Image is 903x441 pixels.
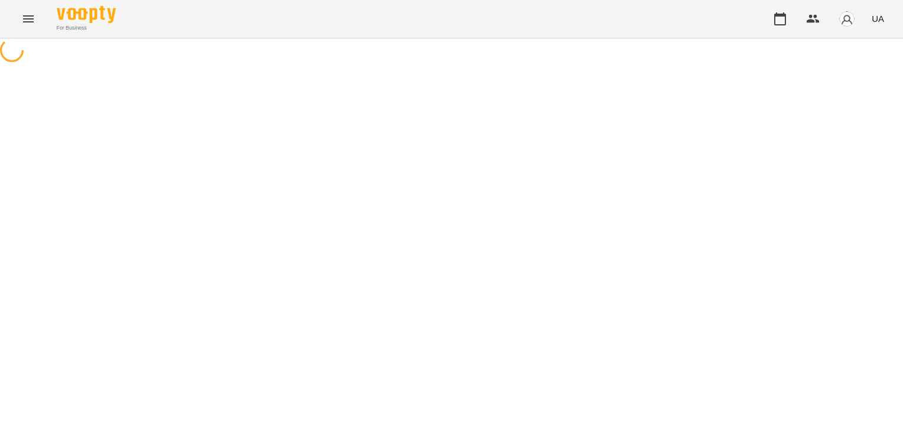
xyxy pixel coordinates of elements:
[867,8,889,30] button: UA
[872,12,884,25] span: UA
[57,6,116,23] img: Voopty Logo
[14,5,43,33] button: Menu
[57,24,116,32] span: For Business
[839,11,855,27] img: avatar_s.png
